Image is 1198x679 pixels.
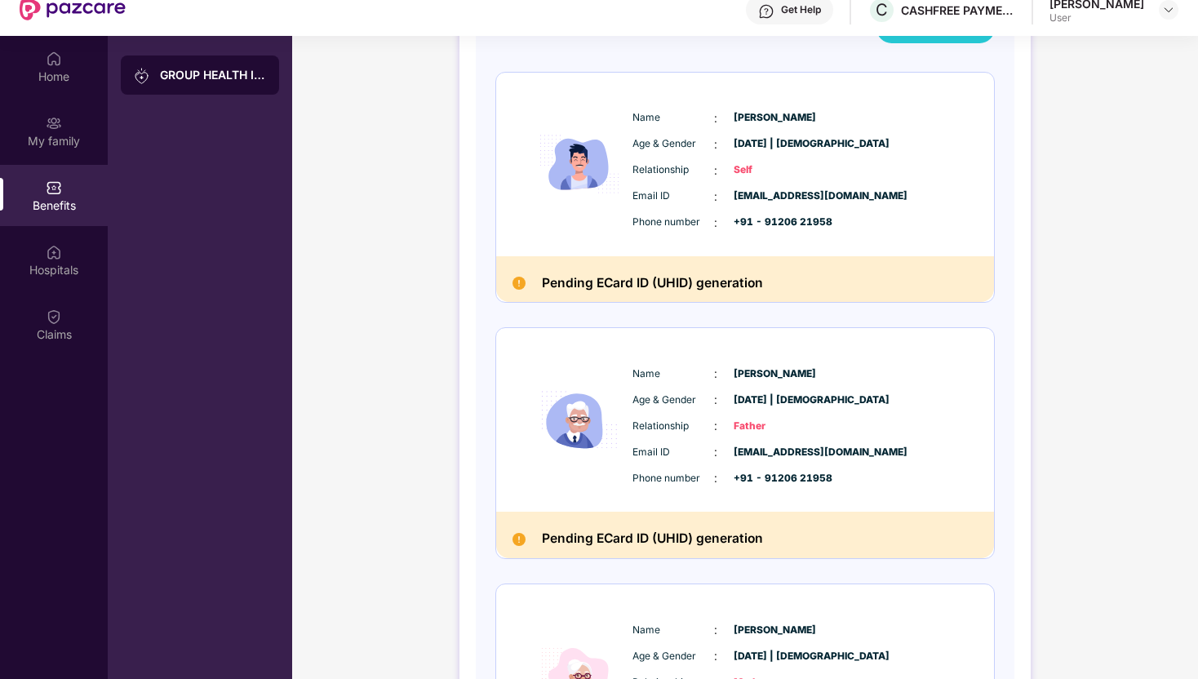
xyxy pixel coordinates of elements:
span: : [714,214,717,232]
div: GROUP HEALTH INSURANCE - Platinum [160,67,266,83]
img: svg+xml;base64,PHN2ZyBpZD0iQmVuZWZpdHMiIHhtbG5zPSJodHRwOi8vd3d3LnczLm9yZy8yMDAwL3N2ZyIgd2lkdGg9Ij... [46,180,62,196]
span: +91 - 91206 21958 [734,471,815,486]
span: : [714,647,717,665]
img: svg+xml;base64,PHN2ZyB3aWR0aD0iMjAiIGhlaWdodD0iMjAiIHZpZXdCb3g9IjAgMCAyMCAyMCIgZmlsbD0ibm9uZSIgeG... [134,68,150,84]
span: Age & Gender [632,136,714,152]
span: [EMAIL_ADDRESS][DOMAIN_NAME] [734,445,815,460]
img: Pending [512,533,526,546]
span: Relationship [632,162,714,178]
span: : [714,469,717,487]
span: Age & Gender [632,649,714,664]
span: Name [632,623,714,638]
span: Relationship [632,419,714,434]
span: [DATE] | [DEMOGRAPHIC_DATA] [734,649,815,664]
img: icon [530,93,628,235]
span: Phone number [632,471,714,486]
span: [DATE] | [DEMOGRAPHIC_DATA] [734,393,815,408]
span: [PERSON_NAME] [734,623,815,638]
span: : [714,621,717,639]
img: Pending [512,277,526,290]
img: svg+xml;base64,PHN2ZyBpZD0iSG9tZSIgeG1sbnM9Imh0dHA6Ly93d3cudzMub3JnLzIwMDAvc3ZnIiB3aWR0aD0iMjAiIG... [46,51,62,67]
span: : [714,391,717,409]
div: CASHFREE PAYMENTS INDIA PVT. LTD. [901,2,1015,18]
span: Phone number [632,215,714,230]
img: icon [530,349,628,491]
h2: Pending ECard ID (UHID) generation [542,273,763,295]
img: svg+xml;base64,PHN2ZyBpZD0iSGVscC0zMngzMiIgeG1sbnM9Imh0dHA6Ly93d3cudzMub3JnLzIwMDAvc3ZnIiB3aWR0aD... [758,3,774,20]
span: Email ID [632,189,714,204]
span: [PERSON_NAME] [734,366,815,382]
span: Name [632,110,714,126]
span: [PERSON_NAME] [734,110,815,126]
img: svg+xml;base64,PHN2ZyB3aWR0aD0iMjAiIGhlaWdodD0iMjAiIHZpZXdCb3g9IjAgMCAyMCAyMCIgZmlsbD0ibm9uZSIgeG... [46,115,62,131]
span: : [714,188,717,206]
img: svg+xml;base64,PHN2ZyBpZD0iRHJvcGRvd24tMzJ4MzIiIHhtbG5zPSJodHRwOi8vd3d3LnczLm9yZy8yMDAwL3N2ZyIgd2... [1162,3,1175,16]
span: [EMAIL_ADDRESS][DOMAIN_NAME] [734,189,815,204]
span: : [714,162,717,180]
span: Self [734,162,815,178]
span: [DATE] | [DEMOGRAPHIC_DATA] [734,136,815,152]
span: : [714,135,717,153]
span: : [714,417,717,435]
span: : [714,109,717,127]
span: Age & Gender [632,393,714,408]
div: Get Help [781,3,821,16]
img: svg+xml;base64,PHN2ZyBpZD0iSG9zcGl0YWxzIiB4bWxucz0iaHR0cDovL3d3dy53My5vcmcvMjAwMC9zdmciIHdpZHRoPS... [46,244,62,260]
span: Email ID [632,445,714,460]
span: : [714,443,717,461]
span: Name [632,366,714,382]
span: +91 - 91206 21958 [734,215,815,230]
span: Father [734,419,815,434]
img: svg+xml;base64,PHN2ZyBpZD0iQ2xhaW0iIHhtbG5zPSJodHRwOi8vd3d3LnczLm9yZy8yMDAwL3N2ZyIgd2lkdGg9IjIwIi... [46,308,62,325]
span: : [714,365,717,383]
h2: Pending ECard ID (UHID) generation [542,528,763,550]
div: User [1049,11,1144,24]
